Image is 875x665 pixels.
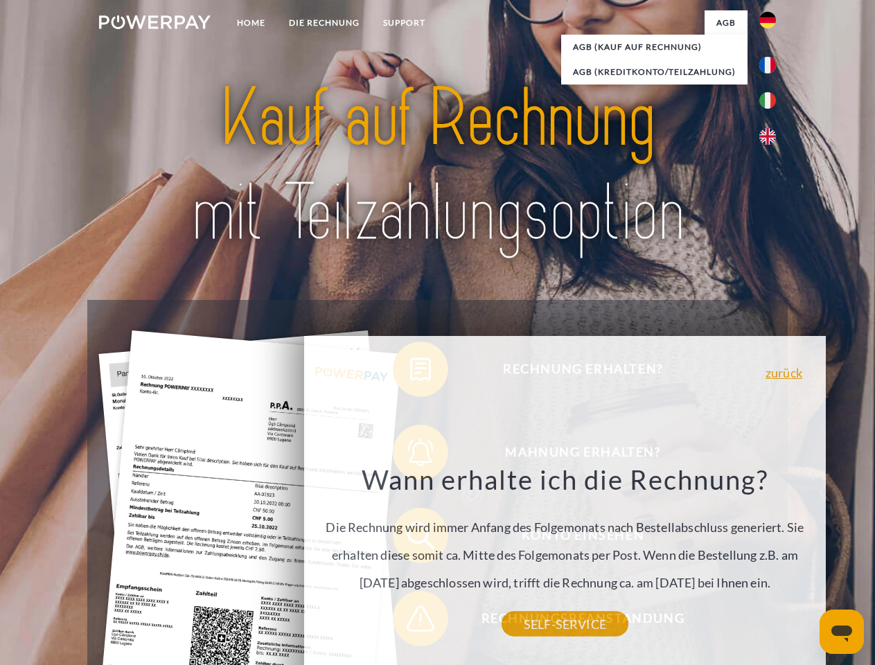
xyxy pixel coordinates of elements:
[759,128,776,145] img: en
[132,66,743,265] img: title-powerpay_de.svg
[99,15,211,29] img: logo-powerpay-white.svg
[759,57,776,73] img: fr
[759,92,776,109] img: it
[561,60,748,85] a: AGB (Kreditkonto/Teilzahlung)
[502,612,628,637] a: SELF-SERVICE
[561,35,748,60] a: AGB (Kauf auf Rechnung)
[371,10,437,35] a: SUPPORT
[225,10,277,35] a: Home
[277,10,371,35] a: DIE RECHNUNG
[312,463,818,624] div: Die Rechnung wird immer Anfang des Folgemonats nach Bestellabschluss generiert. Sie erhalten dies...
[312,463,818,496] h3: Wann erhalte ich die Rechnung?
[820,610,864,654] iframe: Schaltfläche zum Öffnen des Messaging-Fensters
[759,12,776,28] img: de
[766,366,802,379] a: zurück
[705,10,748,35] a: agb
